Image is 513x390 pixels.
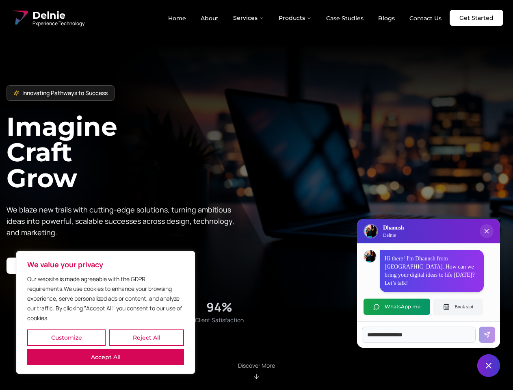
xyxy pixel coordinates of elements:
[27,274,184,323] p: Our website is made agreeable with the GDPR requirements.We use cookies to enhance your browsing ...
[6,204,240,238] p: We blaze new trails with cutting-edge solutions, turning ambitious ideas into powerful, scalable ...
[320,11,370,25] a: Case Studies
[272,10,318,26] button: Products
[6,258,100,274] a: Start your project with us
[162,10,448,26] nav: Main
[109,329,184,346] button: Reject All
[238,362,275,380] div: Scroll to About section
[10,8,29,28] img: Delnie Logo
[10,8,84,28] a: Delnie Logo Full
[383,224,404,232] h3: Dhanush
[403,11,448,25] a: Contact Us
[480,224,494,238] button: Close chat popup
[383,232,404,238] p: Delnie
[32,20,84,27] span: Experience Technology
[22,89,108,97] span: Innovating Pathways to Success
[227,10,271,26] button: Services
[364,225,377,238] img: Delnie Logo
[433,299,483,315] button: Book slot
[27,349,184,365] button: Accept All
[6,114,257,191] h1: Imagine Craft Grow
[450,10,503,26] a: Get Started
[32,9,84,22] span: Delnie
[364,299,430,315] button: WhatsApp me
[364,250,376,262] img: Dhanush
[477,354,500,377] button: Close chat
[372,11,401,25] a: Blogs
[385,255,479,287] p: Hi there! I'm Dhanush from [GEOGRAPHIC_DATA]. How can we bring your digital ideas to life [DATE]?...
[27,260,184,269] p: We value your privacy
[162,11,193,25] a: Home
[195,316,244,324] span: Client Satisfaction
[194,11,225,25] a: About
[27,329,106,346] button: Customize
[206,300,232,314] div: 94%
[238,362,275,370] p: Discover More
